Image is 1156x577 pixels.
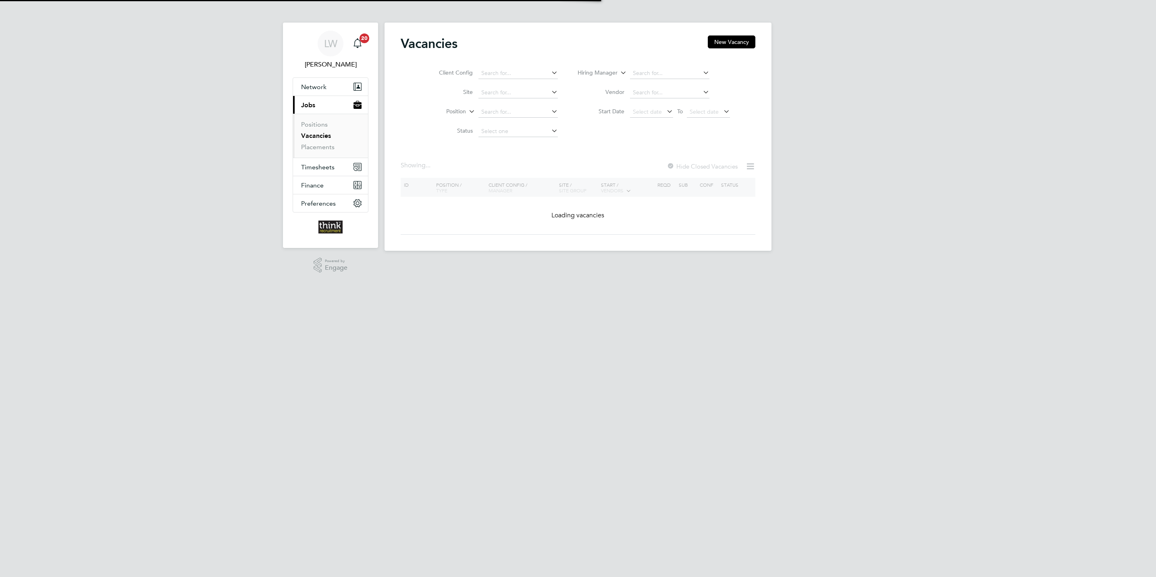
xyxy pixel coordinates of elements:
input: Search for... [630,87,709,98]
span: Lee Whitehead [293,60,368,69]
img: thinkrecruitment-logo-retina.png [318,221,343,233]
label: Vendor [578,88,624,96]
button: Jobs [293,96,368,114]
nav: Main navigation [283,23,378,248]
a: LW[PERSON_NAME] [293,31,368,69]
input: Select one [478,126,558,137]
a: Positions [301,121,328,128]
span: To [675,106,685,117]
div: Jobs [293,114,368,158]
button: Preferences [293,194,368,212]
input: Search for... [478,68,558,79]
button: Timesheets [293,158,368,176]
label: Status [426,127,473,134]
a: Go to home page [293,221,368,233]
span: Select date [690,108,719,115]
label: Client Config [426,69,473,76]
button: New Vacancy [708,35,755,48]
button: Finance [293,176,368,194]
span: Jobs [301,101,315,109]
label: Hiring Manager [571,69,618,77]
input: Search for... [630,68,709,79]
label: Start Date [578,108,624,115]
label: Site [426,88,473,96]
span: Timesheets [301,163,335,171]
a: Powered byEngage [314,258,348,273]
a: Vacancies [301,132,331,140]
a: 20 [349,31,366,56]
span: Engage [325,265,347,271]
h2: Vacancies [401,35,457,52]
span: 20 [360,33,369,43]
a: Placements [301,143,335,151]
span: Network [301,83,326,91]
span: Powered by [325,258,347,265]
span: ... [426,161,430,169]
span: Finance [301,181,324,189]
span: Select date [633,108,662,115]
span: LW [324,38,337,49]
button: Network [293,78,368,96]
input: Search for... [478,106,558,118]
label: Hide Closed Vacancies [667,162,738,170]
input: Search for... [478,87,558,98]
span: Preferences [301,200,336,207]
div: Showing [401,161,432,170]
label: Position [420,108,466,116]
